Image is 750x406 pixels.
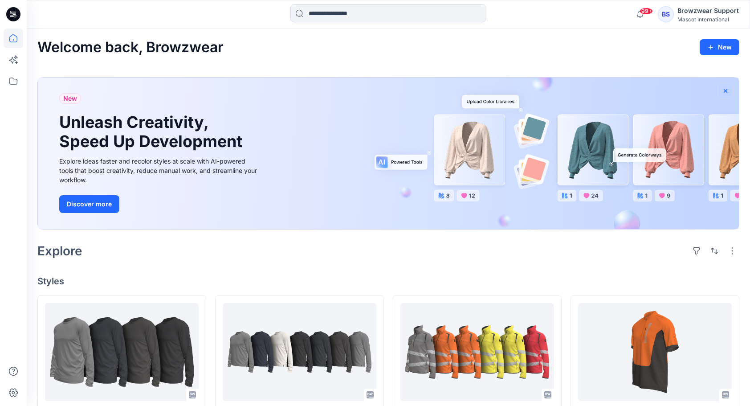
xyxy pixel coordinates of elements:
button: New [700,39,739,55]
div: BS [658,6,674,22]
span: New [63,93,77,104]
div: Mascot International [677,16,739,23]
a: 50548-250 [223,303,376,401]
h2: Explore [37,244,82,258]
a: Discover more [59,195,260,213]
h2: Welcome back, Browzwear [37,39,224,56]
span: 99+ [640,8,653,15]
div: Explore ideas faster and recolor styles at scale with AI-powered tools that boost creativity, red... [59,156,260,185]
div: Browzwear Support [677,5,739,16]
h4: Styles [37,276,739,287]
a: 19005-351 [400,303,554,401]
button: Discover more [59,195,119,213]
a: 85N10 [578,303,732,401]
a: 18581-965 [45,303,199,401]
h1: Unleash Creativity, Speed Up Development [59,113,246,151]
